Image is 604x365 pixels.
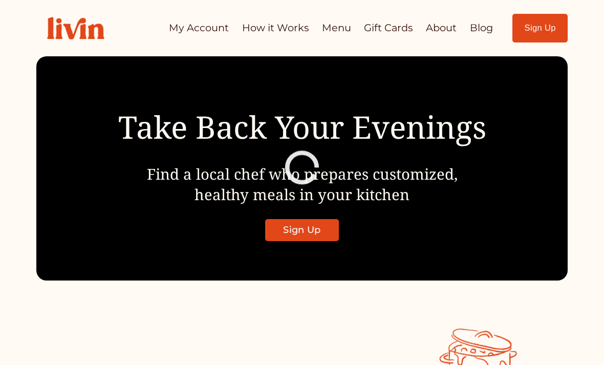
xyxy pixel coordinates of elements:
[36,6,115,50] img: Livin
[470,18,493,38] a: Blog
[118,105,486,148] span: Take Back Your Evenings
[364,18,413,38] a: Gift Cards
[169,18,229,38] a: My Account
[242,18,309,38] a: How it Works
[512,14,568,42] a: Sign Up
[426,18,457,38] a: About
[147,164,458,205] span: Find a local chef who prepares customized, healthy meals in your kitchen
[322,18,351,38] a: Menu
[265,219,339,241] a: Sign Up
